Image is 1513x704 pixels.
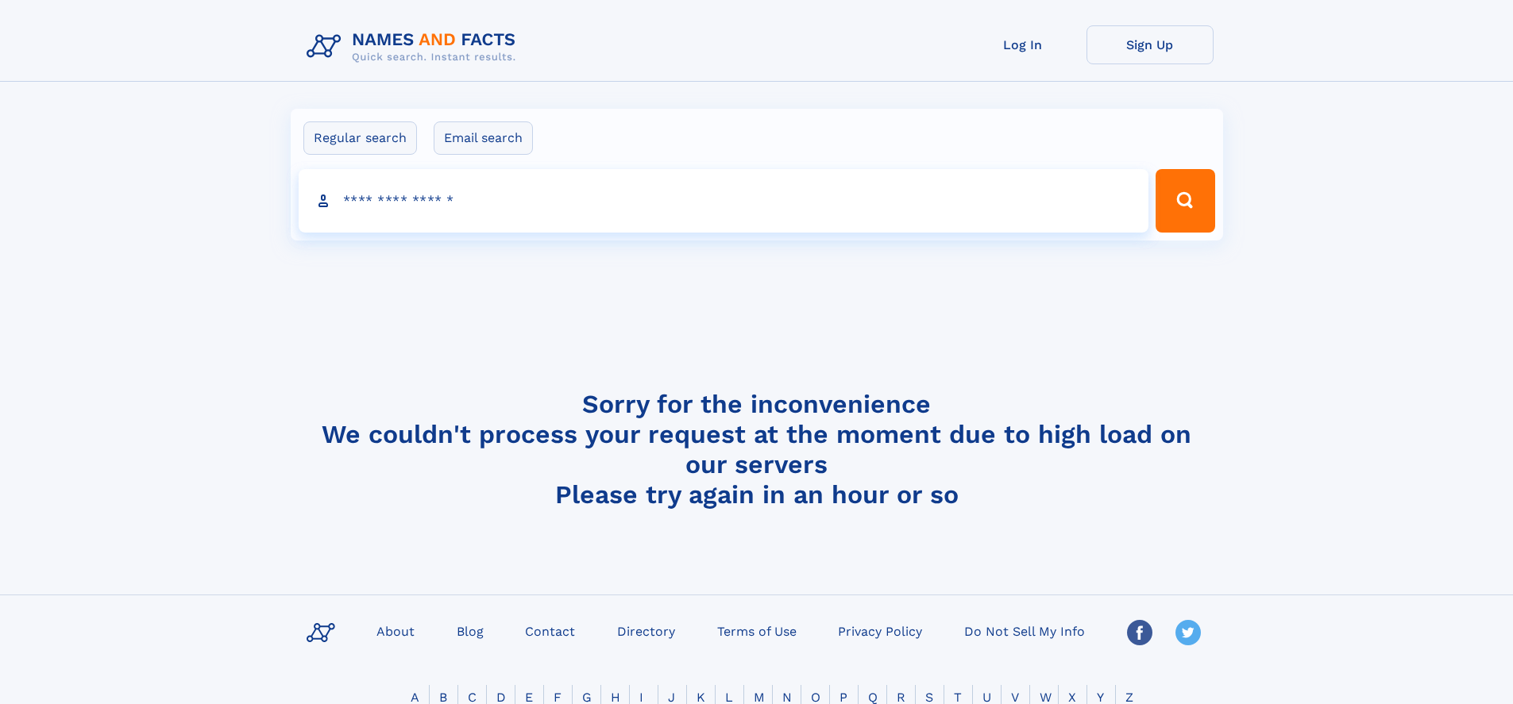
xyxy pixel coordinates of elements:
h4: Sorry for the inconvenience We couldn't process your request at the moment due to high load on ou... [300,389,1214,510]
a: Log In [959,25,1087,64]
a: Do Not Sell My Info [958,619,1091,642]
label: Email search [434,121,533,155]
a: About [370,619,421,642]
a: Directory [611,619,681,642]
a: Terms of Use [711,619,803,642]
label: Regular search [303,121,417,155]
a: Sign Up [1087,25,1214,64]
button: Search Button [1156,169,1214,233]
img: Logo Names and Facts [300,25,529,68]
a: Contact [519,619,581,642]
img: Facebook [1127,620,1152,645]
img: Twitter [1175,620,1201,645]
a: Privacy Policy [832,619,928,642]
a: Blog [450,619,490,642]
input: search input [299,169,1149,233]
